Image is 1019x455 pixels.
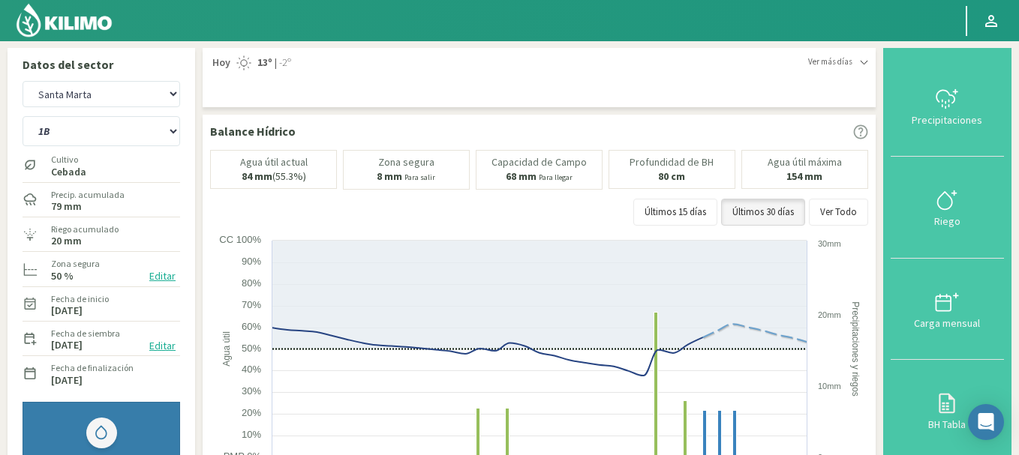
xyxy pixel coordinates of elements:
[51,236,82,246] label: 20 mm
[895,216,999,226] div: Riego
[51,361,134,375] label: Fecha de finalización
[242,171,306,182] p: (55.3%)
[539,172,573,182] small: Para llegar
[15,2,113,38] img: Kilimo
[257,55,272,69] strong: 13º
[378,157,434,168] p: Zona segura
[242,407,261,418] text: 20%
[242,364,261,375] text: 40%
[210,122,296,140] p: Balance Hídrico
[242,277,261,289] text: 80%
[377,169,402,183] b: 8 mm
[210,55,230,70] span: Hoy
[275,55,277,70] span: |
[491,157,587,168] p: Capacidad de Campo
[51,376,83,385] label: [DATE]
[818,239,841,248] text: 30mm
[404,172,435,182] small: Para salir
[277,55,291,70] span: -2º
[818,310,841,319] text: 20mm
[242,429,261,440] text: 10%
[51,153,86,166] label: Cultivo
[895,419,999,430] div: BH Tabla
[808,55,852,68] span: Ver más días
[506,169,537,183] b: 68 mm
[242,321,261,332] text: 60%
[242,169,272,183] b: 84 mm
[221,331,232,367] text: Agua útil
[51,292,109,306] label: Fecha de inicio
[968,404,1004,440] div: Open Intercom Messenger
[51,327,120,340] label: Fecha de siembra
[633,199,717,226] button: Últimos 15 días
[891,259,1004,360] button: Carga mensual
[51,340,83,350] label: [DATE]
[895,318,999,328] div: Carga mensual
[145,268,180,285] button: Editar
[51,306,83,316] label: [DATE]
[51,202,82,211] label: 79 mm
[242,299,261,310] text: 70%
[850,301,861,397] text: Precipitaciones y riegos
[786,169,822,183] b: 154 mm
[240,157,308,168] p: Agua útil actual
[818,382,841,391] text: 10mm
[51,271,74,281] label: 50 %
[809,199,868,226] button: Ver Todo
[891,157,1004,258] button: Riego
[242,256,261,267] text: 90%
[51,257,100,271] label: Zona segura
[768,157,842,168] p: Agua útil máxima
[23,55,180,73] p: Datos del sector
[895,115,999,125] div: Precipitaciones
[242,385,261,397] text: 30%
[891,55,1004,157] button: Precipitaciones
[51,188,125,202] label: Precip. acumulada
[630,157,714,168] p: Profundidad de BH
[242,343,261,354] text: 50%
[51,167,86,177] label: Cebada
[219,234,261,245] text: CC 100%
[145,337,180,355] button: Editar
[721,199,805,226] button: Últimos 30 días
[658,169,685,183] b: 80 cm
[51,223,119,236] label: Riego acumulado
